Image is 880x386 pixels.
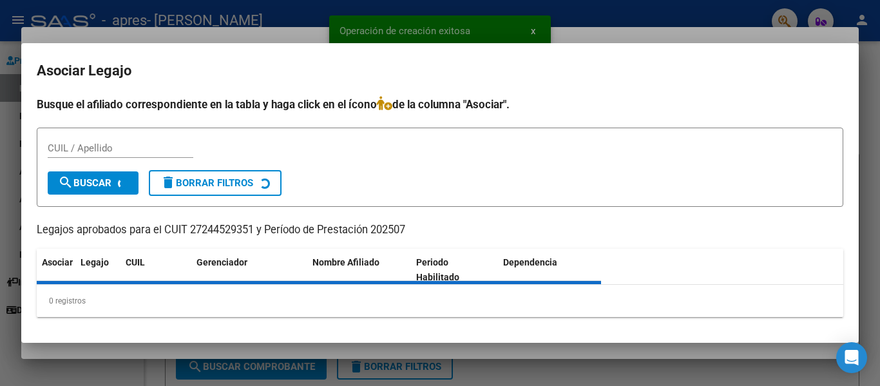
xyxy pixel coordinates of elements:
span: Legajo [81,257,109,267]
div: Open Intercom Messenger [836,342,867,373]
span: Buscar [58,177,111,189]
span: Gerenciador [196,257,247,267]
mat-icon: search [58,175,73,190]
button: Borrar Filtros [149,170,282,196]
datatable-header-cell: Periodo Habilitado [411,249,498,291]
span: Nombre Afiliado [312,257,379,267]
datatable-header-cell: Nombre Afiliado [307,249,411,291]
span: Asociar [42,257,73,267]
mat-icon: delete [160,175,176,190]
span: Dependencia [503,257,557,267]
datatable-header-cell: CUIL [120,249,191,291]
h2: Asociar Legajo [37,59,843,83]
datatable-header-cell: Gerenciador [191,249,307,291]
div: 0 registros [37,285,843,317]
h4: Busque el afiliado correspondiente en la tabla y haga click en el ícono de la columna "Asociar". [37,96,843,113]
datatable-header-cell: Asociar [37,249,75,291]
p: Legajos aprobados para el CUIT 27244529351 y Período de Prestación 202507 [37,222,843,238]
span: CUIL [126,257,145,267]
span: Periodo Habilitado [416,257,459,282]
span: Borrar Filtros [160,177,253,189]
datatable-header-cell: Dependencia [498,249,602,291]
button: Buscar [48,171,139,195]
datatable-header-cell: Legajo [75,249,120,291]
